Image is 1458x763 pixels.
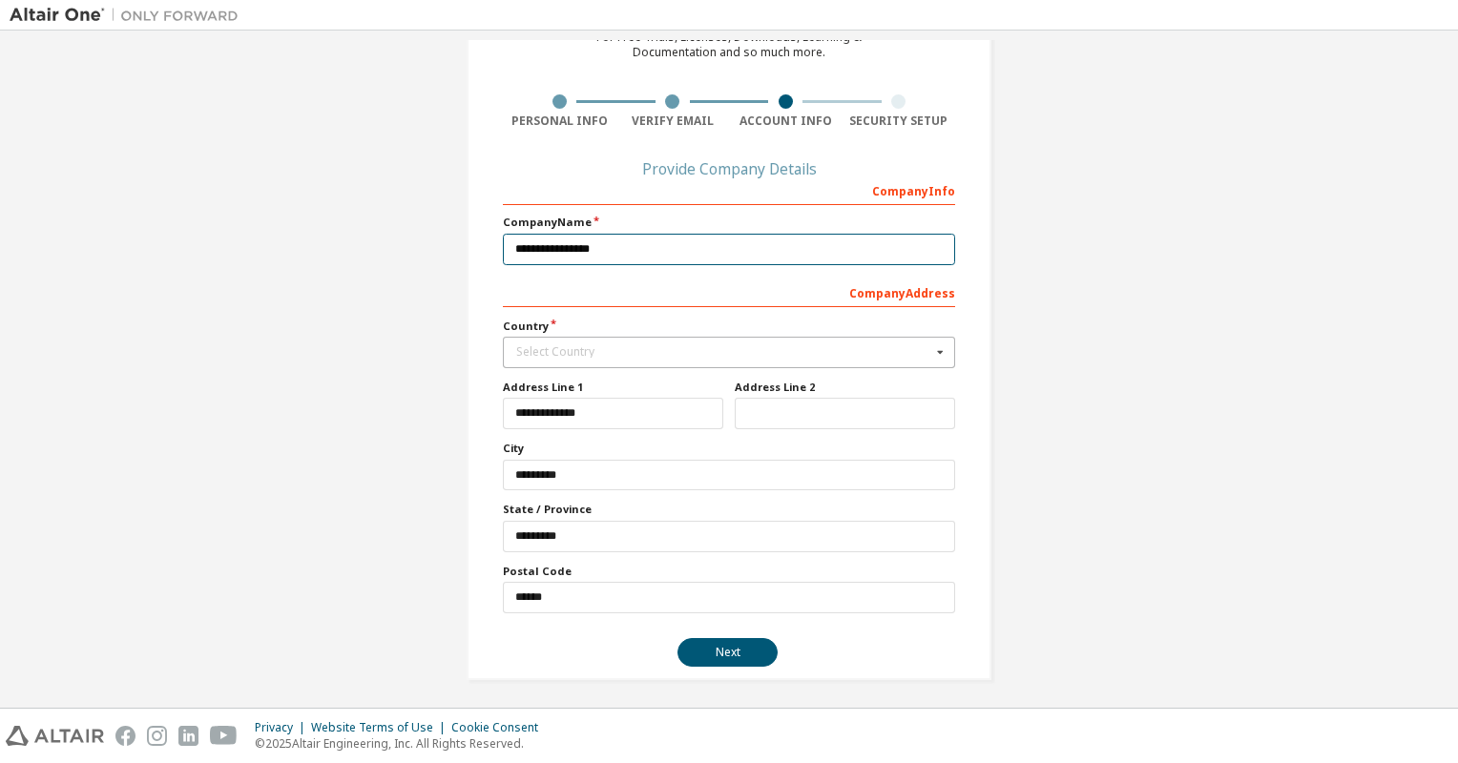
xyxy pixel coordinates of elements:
[677,638,778,667] button: Next
[503,113,616,129] div: Personal Info
[503,277,955,307] div: Company Address
[616,113,730,129] div: Verify Email
[843,113,956,129] div: Security Setup
[311,720,451,735] div: Website Terms of Use
[10,6,248,25] img: Altair One
[729,113,843,129] div: Account Info
[147,726,167,746] img: instagram.svg
[6,726,104,746] img: altair_logo.svg
[503,319,955,334] label: Country
[115,726,135,746] img: facebook.svg
[451,720,550,735] div: Cookie Consent
[178,726,198,746] img: linkedin.svg
[210,726,238,746] img: youtube.svg
[596,30,862,60] div: For Free Trials, Licenses, Downloads, Learning & Documentation and so much more.
[503,215,955,230] label: Company Name
[503,380,723,395] label: Address Line 1
[255,720,311,735] div: Privacy
[503,564,955,579] label: Postal Code
[503,441,955,456] label: City
[503,502,955,517] label: State / Province
[735,380,955,395] label: Address Line 2
[516,346,931,358] div: Select Country
[255,735,550,752] p: © 2025 Altair Engineering, Inc. All Rights Reserved.
[503,163,955,175] div: Provide Company Details
[503,175,955,205] div: Company Info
